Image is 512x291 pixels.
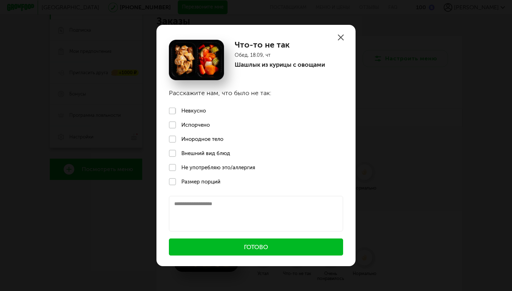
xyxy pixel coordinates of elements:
h1: Что-то не так [235,40,325,50]
h3: Расскажите нам, что было не так: [156,80,356,104]
label: Испорчено [156,118,356,132]
label: Не употребляю это/аллергия [156,160,356,175]
p: Обед, 18.09, чт [235,52,325,58]
label: Инородное тело [156,132,356,146]
label: Невкусно [156,104,356,118]
p: Шашлык из курицы с овощами [235,61,325,68]
img: Шашлык из курицы с овощами [169,40,224,80]
label: Размер порций [156,175,356,189]
button: Готово [169,238,343,256]
label: Внешний вид блюд [156,146,356,160]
